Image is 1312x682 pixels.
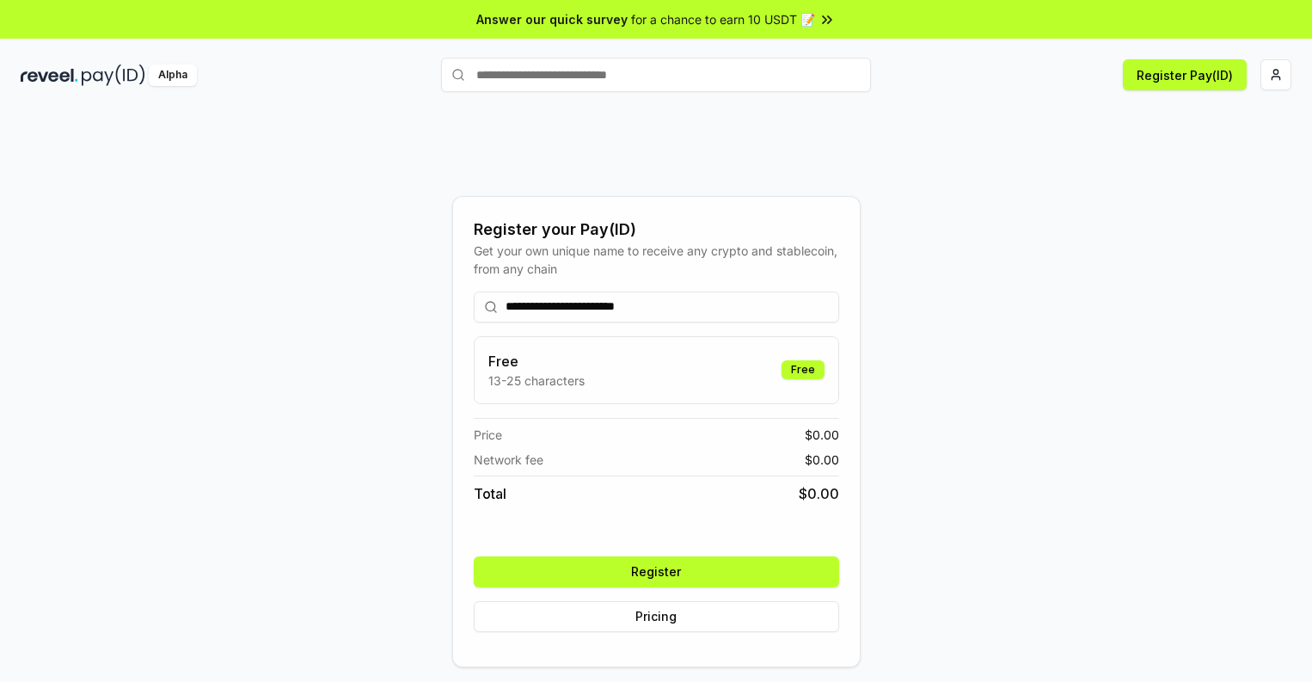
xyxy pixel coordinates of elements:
[474,451,543,469] span: Network fee
[21,65,78,86] img: reveel_dark
[488,351,585,372] h3: Free
[488,372,585,390] p: 13-25 characters
[474,483,506,504] span: Total
[805,451,839,469] span: $ 0.00
[631,10,815,28] span: for a chance to earn 10 USDT 📝
[82,65,145,86] img: pay_id
[1123,59,1247,90] button: Register Pay(ID)
[474,556,839,587] button: Register
[805,426,839,444] span: $ 0.00
[476,10,628,28] span: Answer our quick survey
[474,218,839,242] div: Register your Pay(ID)
[474,426,502,444] span: Price
[474,601,839,632] button: Pricing
[782,360,825,379] div: Free
[474,242,839,278] div: Get your own unique name to receive any crypto and stablecoin, from any chain
[149,65,197,86] div: Alpha
[799,483,839,504] span: $ 0.00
